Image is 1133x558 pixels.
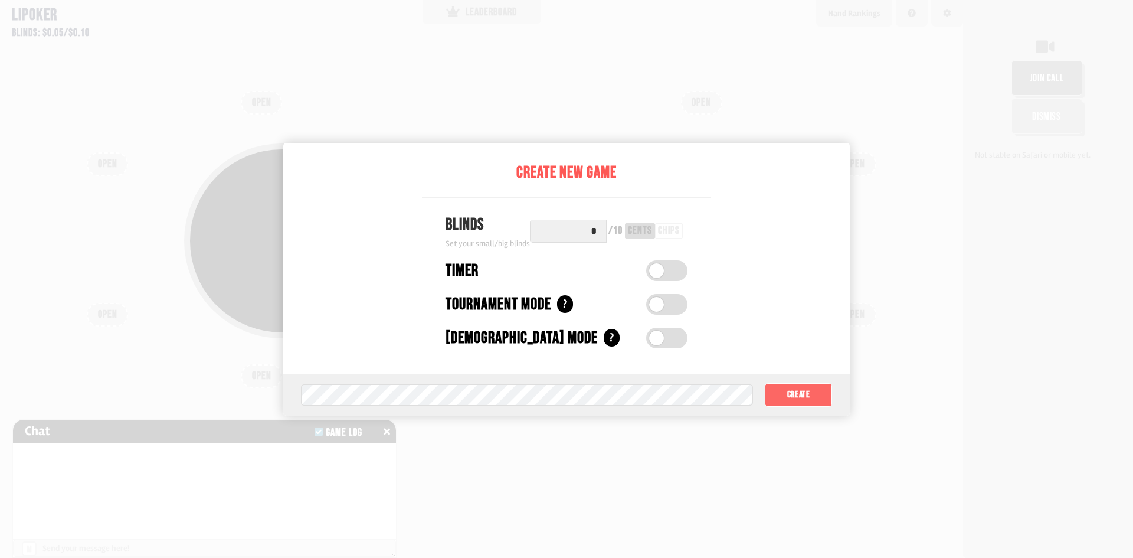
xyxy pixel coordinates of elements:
[446,259,479,283] div: Timer
[658,226,680,236] div: chips
[765,383,832,407] button: Create
[422,161,711,185] div: Create New Game
[446,237,530,250] div: Set your small/big blinds
[446,326,598,351] div: [DEMOGRAPHIC_DATA] Mode
[446,213,530,237] div: Blinds
[446,292,551,317] div: Tournament Mode
[604,329,620,347] div: ?
[557,295,573,313] div: ?
[608,226,623,236] div: / 10
[628,226,652,236] div: cents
